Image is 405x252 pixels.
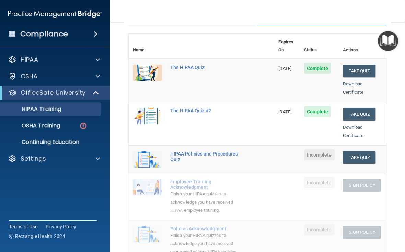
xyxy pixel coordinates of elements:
[343,226,381,239] button: Sign Policy
[9,233,65,240] span: Ⓒ Rectangle Health 2024
[170,151,240,162] div: HIPAA Policies and Procedures Quiz
[170,190,240,215] div: Finish your HIPAA quizzes to acknowledge you have received HIPAA employee training.
[4,139,98,146] p: Continuing Education
[170,179,240,190] div: Employee Training Acknowledgment
[20,29,68,39] h4: Compliance
[278,109,291,114] span: [DATE]
[304,149,335,160] span: Incomplete
[8,89,100,97] a: OfficeSafe University
[4,122,60,129] p: OSHA Training
[46,223,77,230] a: Privacy Policy
[170,65,240,70] div: The HIPAA Quiz
[278,66,291,71] span: [DATE]
[378,31,398,51] button: Open Resource Center
[8,56,100,64] a: HIPAA
[343,65,376,77] button: Take Quiz
[343,125,363,138] a: Download Certificate
[304,177,335,188] span: Incomplete
[343,179,381,192] button: Sign Policy
[274,34,300,59] th: Expires On
[300,34,339,59] th: Status
[304,106,331,117] span: Complete
[21,56,38,64] p: HIPAA
[304,224,335,235] span: Incomplete
[79,122,88,130] img: danger-circle.6113f641.png
[9,223,37,230] a: Terms of Use
[21,154,46,163] p: Settings
[8,72,100,80] a: OSHA
[4,106,61,113] p: HIPAA Training
[304,63,331,74] span: Complete
[343,151,376,164] button: Take Quiz
[8,154,100,163] a: Settings
[170,108,240,113] div: The HIPAA Quiz #2
[21,72,38,80] p: OSHA
[21,89,85,97] p: OfficeSafe University
[343,108,376,121] button: Take Quiz
[170,226,240,231] div: Policies Acknowledgment
[339,34,386,59] th: Actions
[8,7,102,21] img: PMB logo
[343,81,363,95] a: Download Certificate
[129,34,166,59] th: Name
